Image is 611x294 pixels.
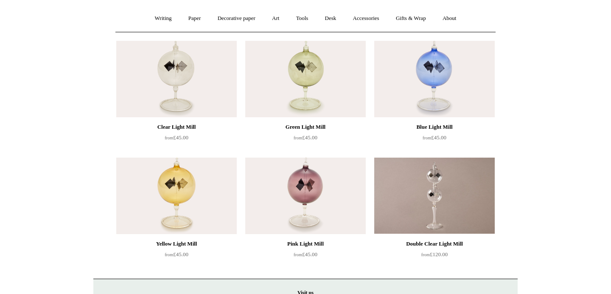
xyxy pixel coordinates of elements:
a: Paper [181,7,209,30]
img: Yellow Light Mill [116,158,237,234]
span: £45.00 [294,134,317,141]
a: About [435,7,464,30]
img: Double Clear Light Mill [374,158,495,234]
a: Yellow Light Mill Yellow Light Mill [116,158,237,234]
a: Blue Light Mill from£45.00 [374,122,495,157]
a: Accessories [345,7,387,30]
img: Green Light Mill [245,41,366,117]
span: from [165,252,173,257]
span: from [421,252,430,257]
span: from [294,252,302,257]
a: Art [264,7,287,30]
a: Desk [317,7,344,30]
a: Pink Light Mill from£45.00 [245,239,366,274]
span: £45.00 [165,251,188,257]
a: Clear Light Mill Clear Light Mill [116,41,237,117]
div: Clear Light Mill [118,122,235,132]
a: Gifts & Wrap [388,7,434,30]
a: Double Clear Light Mill from£120.00 [374,239,495,274]
span: £45.00 [294,251,317,257]
a: Writing [147,7,179,30]
span: £45.00 [423,134,446,141]
span: from [165,136,173,140]
div: Blue Light Mill [376,122,493,132]
img: Clear Light Mill [116,41,237,117]
a: Pink Light Mill Pink Light Mill [245,158,366,234]
a: Tools [289,7,316,30]
span: from [423,136,431,140]
a: Green Light Mill Green Light Mill [245,41,366,117]
a: Yellow Light Mill from£45.00 [116,239,237,274]
a: Double Clear Light Mill Double Clear Light Mill [374,158,495,234]
div: Double Clear Light Mill [376,239,493,249]
div: Green Light Mill [247,122,364,132]
span: from [294,136,302,140]
span: £45.00 [165,134,188,141]
img: Pink Light Mill [245,158,366,234]
img: Blue Light Mill [374,41,495,117]
a: Decorative paper [210,7,263,30]
a: Blue Light Mill Blue Light Mill [374,41,495,117]
a: Clear Light Mill from£45.00 [116,122,237,157]
div: Yellow Light Mill [118,239,235,249]
span: £120.00 [421,251,448,257]
div: Pink Light Mill [247,239,364,249]
a: Green Light Mill from£45.00 [245,122,366,157]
